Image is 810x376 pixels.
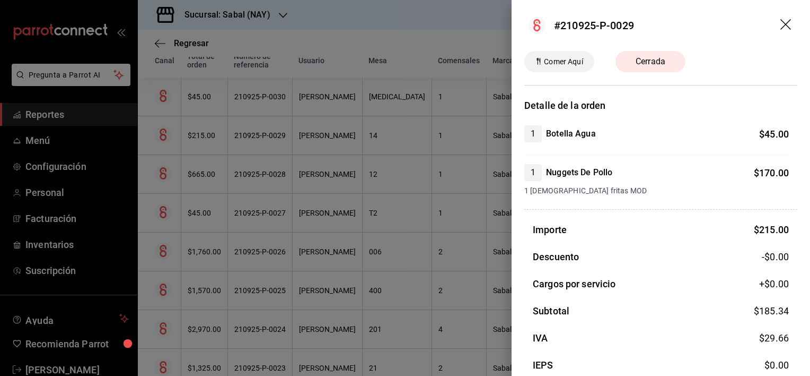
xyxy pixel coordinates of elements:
span: 1 [524,166,542,179]
h3: IVA [533,331,548,345]
span: -$0.00 [762,250,789,264]
span: $ 45.00 [759,129,789,140]
span: $ 0.00 [764,360,789,371]
span: +$ 0.00 [759,277,789,291]
h3: Cargos por servicio [533,277,616,291]
h3: Descuento [533,250,579,264]
h4: Botella Agua [546,127,596,140]
span: $ 170.00 [754,167,789,178]
span: 1 [DEMOGRAPHIC_DATA] fritas MOD [524,185,789,196]
button: drag [780,19,793,32]
h3: Subtotal [533,304,569,318]
span: Comer Aquí [540,56,587,67]
span: $ 185.34 [754,305,789,317]
span: $ 29.66 [759,332,789,344]
span: 1 [524,127,542,140]
span: $ 215.00 [754,224,789,235]
h3: Importe [533,223,567,237]
h4: Nuggets De Pollo [546,166,612,179]
h3: Detalle de la orden [524,98,797,113]
div: #210925-P-0029 [554,18,634,33]
span: Cerrada [629,55,672,68]
h3: IEPS [533,358,553,372]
